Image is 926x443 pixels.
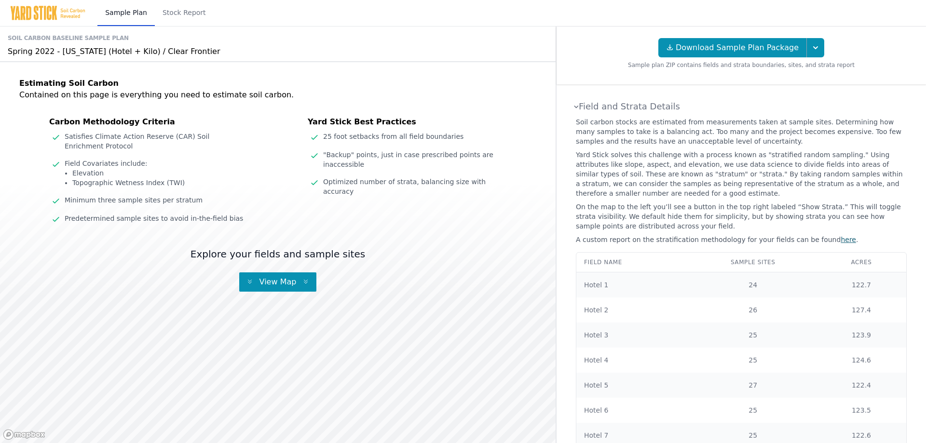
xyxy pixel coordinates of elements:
td: 122.4 [817,373,906,398]
th: Acres [817,253,906,272]
td: 25 [689,322,816,348]
div: Yard Stick solves this challenge with a process known as "stratified random sampling." Using attr... [576,150,907,198]
div: Satisfies Climate Action Reserve (CAR) Soil Enrichment Protocol [61,132,246,151]
div: Estimating Soil Carbon [19,78,536,89]
div: Soil carbon stocks are estimated from measurements taken at sample sites. Determining how many sa... [576,117,907,146]
td: 27 [689,373,816,398]
div: On the map to the left you’ll see a button in the top right labeled “Show Strata.” This will togg... [576,202,907,231]
div: Minimum three sample sites per stratum [61,195,203,206]
div: Predetermined sample sites to avoid in-the-field bias [61,214,243,224]
div: Carbon Methodology Criteria [49,116,248,132]
div: Sample plan ZIP contains fields and strata boundaries, sites, and strata report [613,61,870,73]
li: Elevation [72,168,185,178]
div: Contained on this page is everything you need to estimate soil carbon. [19,89,536,101]
a: Download Sample Plan Package [658,38,806,57]
td: Hotel 1 [576,272,689,298]
div: Spring 2022 - [US_STATE] (Hotel + Kilo) / Clear Frontier [8,46,548,57]
td: Hotel 2 [576,297,689,322]
td: 25 [689,398,816,423]
a: here [841,232,856,247]
div: 25 foot setbacks from all field boundaries [319,132,463,142]
a: Mapbox logo [3,429,45,440]
div: A custom report on the stratification methodology for your fields can be found . [576,235,907,244]
div: Yard Stick Best Practices [308,116,506,132]
th: Sample Sites [689,253,816,272]
div: Field Covariates include: [61,159,185,188]
td: 122.7 [817,272,906,298]
td: 24 [689,272,816,298]
td: Hotel 5 [576,373,689,398]
img: Yard Stick Logo [10,5,86,21]
td: Hotel 4 [576,348,689,373]
div: Explore your fields and sample sites [191,247,365,268]
li: Topographic Wetness Index (TWI) [72,178,185,188]
summary: Field and Strata Details [572,100,911,113]
button: View Map [239,272,316,292]
td: 127.4 [817,297,906,322]
div: Soil Carbon Baseline Sample Plan [8,30,548,46]
td: 123.5 [817,398,906,423]
th: Field name [576,253,689,272]
td: 123.9 [817,322,906,348]
td: Hotel 3 [576,322,689,348]
td: 124.6 [817,348,906,373]
td: 26 [689,297,816,322]
div: "Backup" points, just in case prescribed points are inaccessible [319,150,504,169]
div: Optimized number of strata, balancing size with accuracy [319,177,504,196]
span: View Map [256,277,300,286]
td: Hotel 6 [576,398,689,423]
td: 25 [689,348,816,373]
